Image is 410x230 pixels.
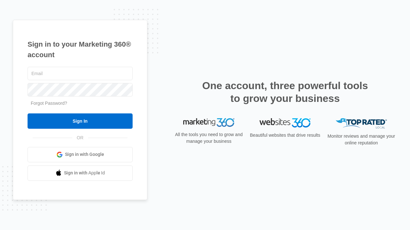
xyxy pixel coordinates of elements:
[64,170,105,176] span: Sign in with Apple Id
[173,131,245,145] p: All the tools you need to grow and manage your business
[31,101,67,106] a: Forgot Password?
[325,133,397,146] p: Monitor reviews and manage your online reputation
[183,118,234,127] img: Marketing 360
[28,39,133,60] h1: Sign in to your Marketing 360® account
[65,151,104,158] span: Sign in with Google
[28,113,133,129] input: Sign In
[28,67,133,80] input: Email
[28,147,133,162] a: Sign in with Google
[259,118,311,127] img: Websites 360
[200,79,370,105] h2: One account, three powerful tools to grow your business
[72,134,88,141] span: OR
[249,132,321,139] p: Beautiful websites that drive results
[28,165,133,181] a: Sign in with Apple Id
[336,118,387,129] img: Top Rated Local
